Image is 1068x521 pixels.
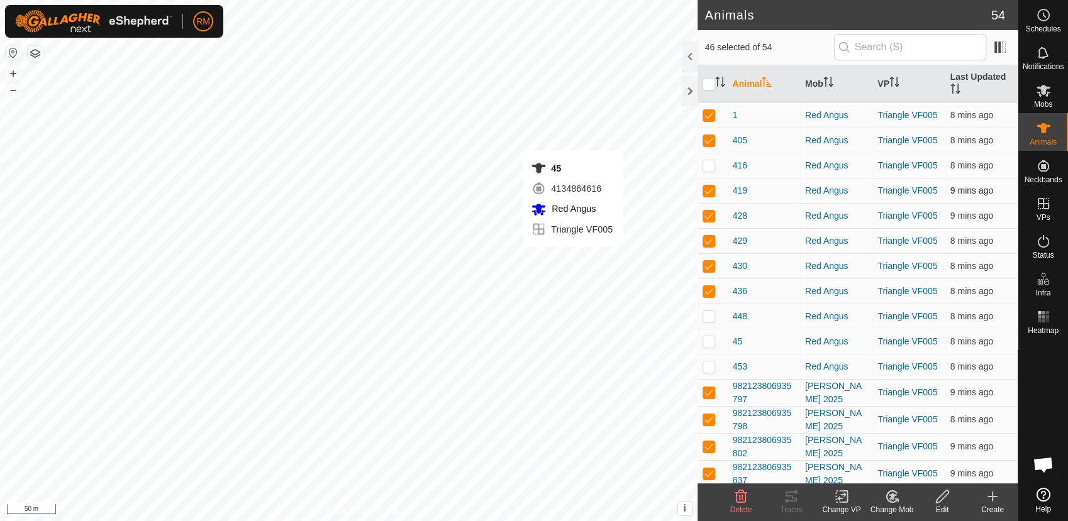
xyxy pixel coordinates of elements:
[1032,251,1054,259] span: Status
[805,434,867,460] div: [PERSON_NAME] 2025
[950,110,993,120] span: 24 Sept 2025, 8:16 pm
[1025,446,1062,483] div: Open chat
[1034,101,1052,108] span: Mobs
[733,159,747,172] span: 416
[805,184,867,197] div: Red Angus
[877,441,937,451] a: Triangle VF005
[877,468,937,478] a: Triangle VF005
[715,79,725,89] p-sorticon: Activate to sort
[950,336,993,346] span: 24 Sept 2025, 8:16 pm
[678,502,692,515] button: i
[1035,289,1050,297] span: Infra
[805,407,867,433] div: [PERSON_NAME] 2025
[950,261,993,271] span: 24 Sept 2025, 8:16 pm
[800,65,872,103] th: Mob
[196,15,210,28] span: RM
[816,504,867,515] div: Change VP
[950,311,993,321] span: 24 Sept 2025, 8:16 pm
[950,286,993,296] span: 24 Sept 2025, 8:16 pm
[945,65,1018,103] th: Last Updated
[877,361,937,371] a: Triangle VF005
[733,184,747,197] span: 419
[805,209,867,222] div: Red Angus
[950,441,993,451] span: 24 Sept 2025, 8:15 pm
[877,110,937,120] a: Triangle VF005
[877,311,937,321] a: Triangle VF005
[917,504,967,515] div: Edit
[877,387,937,397] a: Triangle VF005
[877,160,937,170] a: Triangle VF005
[877,236,937,246] a: Triangle VF005
[877,211,937,221] a: Triangle VF005
[950,361,993,371] span: 24 Sept 2025, 8:16 pm
[733,461,795,487] span: 982123806935837
[805,380,867,406] div: [PERSON_NAME] 2025
[950,211,993,221] span: 24 Sept 2025, 8:15 pm
[805,134,867,147] div: Red Angus
[877,261,937,271] a: Triangle VF005
[950,160,993,170] span: 24 Sept 2025, 8:16 pm
[299,505,346,516] a: Privacy Policy
[1028,327,1059,334] span: Heatmap
[1024,176,1062,184] span: Neckbands
[1035,505,1051,513] span: Help
[950,135,993,145] span: 24 Sept 2025, 8:16 pm
[877,414,937,424] a: Triangle VF005
[733,407,795,433] span: 982123806935798
[805,461,867,487] div: [PERSON_NAME] 2025
[877,135,937,145] a: Triangle VF005
[762,79,772,89] p-sorticon: Activate to sort
[1025,25,1060,33] span: Schedules
[733,434,795,460] span: 982123806935802
[733,234,747,248] span: 429
[361,505,398,516] a: Contact Us
[823,79,833,89] p-sorticon: Activate to sort
[950,236,993,246] span: 24 Sept 2025, 8:16 pm
[705,8,991,23] h2: Animals
[950,185,993,195] span: 24 Sept 2025, 8:15 pm
[28,46,43,61] button: Map Layers
[872,65,945,103] th: VP
[889,79,899,89] p-sorticon: Activate to sort
[877,286,937,296] a: Triangle VF005
[805,360,867,373] div: Red Angus
[548,204,596,214] span: Red Angus
[867,504,917,515] div: Change Mob
[805,335,867,348] div: Red Angus
[805,234,867,248] div: Red Angus
[877,336,937,346] a: Triangle VF005
[6,82,21,97] button: –
[730,505,752,514] span: Delete
[733,335,743,348] span: 45
[950,387,993,397] span: 24 Sept 2025, 8:15 pm
[15,10,172,33] img: Gallagher Logo
[733,285,747,298] span: 436
[834,34,986,60] input: Search (S)
[733,209,747,222] span: 428
[950,468,993,478] span: 24 Sept 2025, 8:15 pm
[6,66,21,81] button: +
[733,109,738,122] span: 1
[733,380,795,406] span: 982123806935797
[1036,214,1050,221] span: VPs
[705,41,834,54] span: 46 selected of 54
[733,260,747,273] span: 430
[805,285,867,298] div: Red Angus
[6,45,21,60] button: Reset Map
[950,85,960,96] p-sorticon: Activate to sort
[683,503,686,513] span: i
[1023,63,1064,70] span: Notifications
[766,504,816,515] div: Tracks
[805,109,867,122] div: Red Angus
[733,134,747,147] span: 405
[728,65,800,103] th: Animal
[531,161,613,176] div: 45
[1018,483,1068,518] a: Help
[733,360,747,373] span: 453
[805,310,867,323] div: Red Angus
[877,185,937,195] a: Triangle VF005
[531,181,613,196] div: 4134864616
[1030,138,1057,146] span: Animals
[967,504,1018,515] div: Create
[991,6,1005,25] span: 54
